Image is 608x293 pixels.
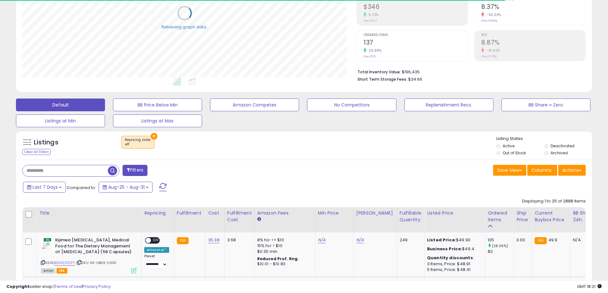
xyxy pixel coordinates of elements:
[357,77,407,82] b: Short Term Storage Fees:
[364,33,468,37] span: Ordered Items
[356,237,364,243] a: N/A
[208,237,220,243] a: 35.38
[400,237,419,243] div: 249
[257,210,312,216] div: Amazon Fees
[527,165,557,176] button: Columns
[427,246,480,252] div: $49.4
[484,12,501,17] small: -50.30%
[364,55,376,58] small: Prev: 109
[39,210,139,216] div: Title
[408,76,422,82] span: $34.66
[54,260,75,266] a: B01N23TCPY
[55,237,133,257] b: Kijimea [MEDICAL_DATA], Medical Food for The Dietary Management of [MEDICAL_DATA] (56 Capsules)
[67,185,96,191] span: Compared to:
[123,165,147,176] button: Filters
[125,137,151,147] span: Repricing state :
[481,19,497,23] small: Prev: 16.84%
[357,69,401,75] b: Total Inventory Value:
[6,284,111,290] div: seller snap | |
[108,184,145,190] span: Aug-25 - Aug-31
[488,210,511,223] div: Ordered Items
[23,182,66,193] button: Last 7 Days
[227,210,252,223] div: Fulfillment Cost
[516,237,527,243] div: 0.00
[257,216,261,222] small: Amazon Fees.
[210,99,299,111] button: Amazon Competes
[151,238,161,243] span: OFF
[33,184,58,190] span: Last 7 Days
[41,237,54,250] img: 41Vc3AigwlL._SL40_.jpg
[493,165,526,176] button: Save View
[56,268,67,274] span: FBA
[257,243,310,249] div: 15% for > $10
[257,261,310,267] div: $10.01 - $10.83
[503,143,514,149] label: Active
[356,210,394,216] div: [PERSON_NAME]
[573,237,594,243] div: N/A
[551,150,568,156] label: Archived
[551,143,574,149] label: Deactivated
[522,198,586,204] div: Displaying 1 to 25 of 2888 items
[535,210,567,223] div: Current Buybox Price
[99,182,153,193] button: Aug-25 - Aug-31
[427,246,462,252] b: Business Price:
[41,268,56,274] span: All listings currently available for purchase on Amazon
[535,237,546,244] small: FBA
[41,237,137,273] div: ASIN:
[16,99,105,111] button: Default
[366,12,379,17] small: 5.72%
[503,150,526,156] label: Out of Stock
[6,283,30,289] strong: Copyright
[161,24,208,30] div: Retrieving graph data..
[177,237,189,244] small: FBA
[16,114,105,127] button: Listings at Min
[366,48,381,53] small: 25.69%
[577,283,602,289] span: 2025-09-8 18:21 GMT
[548,237,558,243] span: 49.9
[83,283,111,289] a: Privacy Policy
[144,254,169,268] div: Preset:
[427,267,480,273] div: 5 Items, Price: $48.41
[484,48,500,53] small: -15.60%
[481,3,585,12] h2: 8.37%
[318,237,326,243] a: N/A
[318,210,351,216] div: Min Price
[208,210,222,216] div: Cost
[488,237,514,243] div: 105
[427,255,473,261] b: Quantity discounts
[492,243,508,248] small: (28.05%)
[113,99,202,111] button: BB Price Below Min
[427,237,480,243] div: $49.90
[364,19,377,23] small: Prev: $327
[144,247,169,253] div: Amazon AI *
[144,210,171,216] div: Repricing
[427,255,480,261] div: :
[364,3,468,12] h2: $346
[573,210,596,223] div: BB Share 24h.
[307,99,396,111] button: No Competitors
[400,210,422,223] div: Fulfillable Quantity
[55,283,82,289] a: Terms of Use
[481,55,497,58] small: Prev: 10.51%
[257,256,299,261] b: Reduced Prof. Rng.
[427,210,482,216] div: Listed Price
[558,165,586,176] button: Actions
[516,210,529,223] div: Ship Price
[488,249,514,254] div: 82
[357,68,581,75] li: $196,435
[404,99,493,111] button: Replenishment Recs.
[496,136,592,142] p: Listing States:
[113,114,202,127] button: Listings at Max
[227,237,250,243] div: 3.68
[481,33,585,37] span: ROI
[257,237,310,243] div: 8% for <= $10
[125,142,151,147] div: off
[364,39,468,48] h2: 137
[427,261,480,267] div: 3 Items, Price: $48.91
[177,210,203,216] div: Fulfillment
[531,167,552,173] span: Columns
[501,99,590,111] button: BB Share = Zero
[257,249,310,254] div: $0.30 min
[22,149,51,155] div: Clear All Filters
[427,237,456,243] b: Listed Price:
